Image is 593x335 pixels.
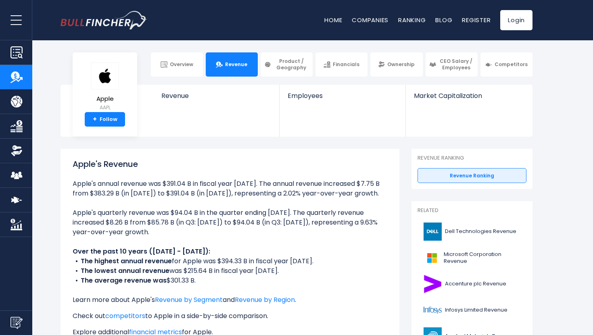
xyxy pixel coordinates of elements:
[387,61,415,68] span: Ownership
[418,273,526,295] a: Accenture plc Revenue
[73,256,387,266] li: for Apple was $394.33 B in fiscal year [DATE].
[274,58,309,71] span: Product / Geography
[85,112,125,127] a: +Follow
[261,52,313,77] a: Product / Geography
[73,247,210,256] b: Over the past 10 years ([DATE] - [DATE]):
[480,52,532,77] a: Competitors
[495,61,528,68] span: Competitors
[406,85,532,113] a: Market Capitalization
[324,16,342,24] a: Home
[61,11,147,29] a: Go to homepage
[315,52,367,77] a: Financials
[422,301,443,319] img: INFY logo
[418,155,526,162] p: Revenue Ranking
[73,266,387,276] li: was $215.64 B in fiscal year [DATE].
[398,16,426,24] a: Ranking
[422,275,443,293] img: ACN logo
[93,116,97,123] strong: +
[438,58,474,71] span: CEO Salary / Employees
[418,247,526,269] a: Microsoft Corporation Revenue
[81,276,167,285] b: The average revenue was
[61,11,147,29] img: bullfincher logo
[155,295,223,304] a: Revenue by Segment
[73,158,387,170] h1: Apple's Revenue
[81,266,169,275] b: The lowest annual revenue
[73,179,387,198] li: Apple's annual revenue was $391.04 B in fiscal year [DATE]. The annual revenue increased $7.75 B ...
[235,295,295,304] a: Revenue by Region
[422,249,441,267] img: MSFT logo
[418,168,526,183] a: Revenue Ranking
[73,311,387,321] p: Check out to Apple in a side-by-side comparison.
[161,92,271,100] span: Revenue
[170,61,193,68] span: Overview
[73,276,387,285] li: $301.33 B.
[73,208,387,237] li: Apple's quarterly revenue was $94.04 B in the quarter ending [DATE]. The quarterly revenue increa...
[225,61,247,68] span: Revenue
[73,295,387,305] p: Learn more about Apple's and .
[280,85,405,113] a: Employees
[91,104,119,111] small: AAPL
[352,16,388,24] a: Companies
[418,207,526,214] p: Related
[462,16,491,24] a: Register
[153,85,280,113] a: Revenue
[10,145,23,157] img: Ownership
[422,223,443,241] img: DELL logo
[81,256,172,266] b: The highest annual revenue
[288,92,397,100] span: Employees
[370,52,422,77] a: Ownership
[435,16,452,24] a: Blog
[105,311,145,320] a: competitors
[414,92,524,100] span: Market Capitalization
[500,10,532,30] a: Login
[418,299,526,321] a: Infosys Limited Revenue
[426,52,478,77] a: CEO Salary / Employees
[91,96,119,102] span: Apple
[151,52,203,77] a: Overview
[418,221,526,243] a: Dell Technologies Revenue
[206,52,258,77] a: Revenue
[90,62,119,112] a: Apple AAPL
[333,61,359,68] span: Financials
